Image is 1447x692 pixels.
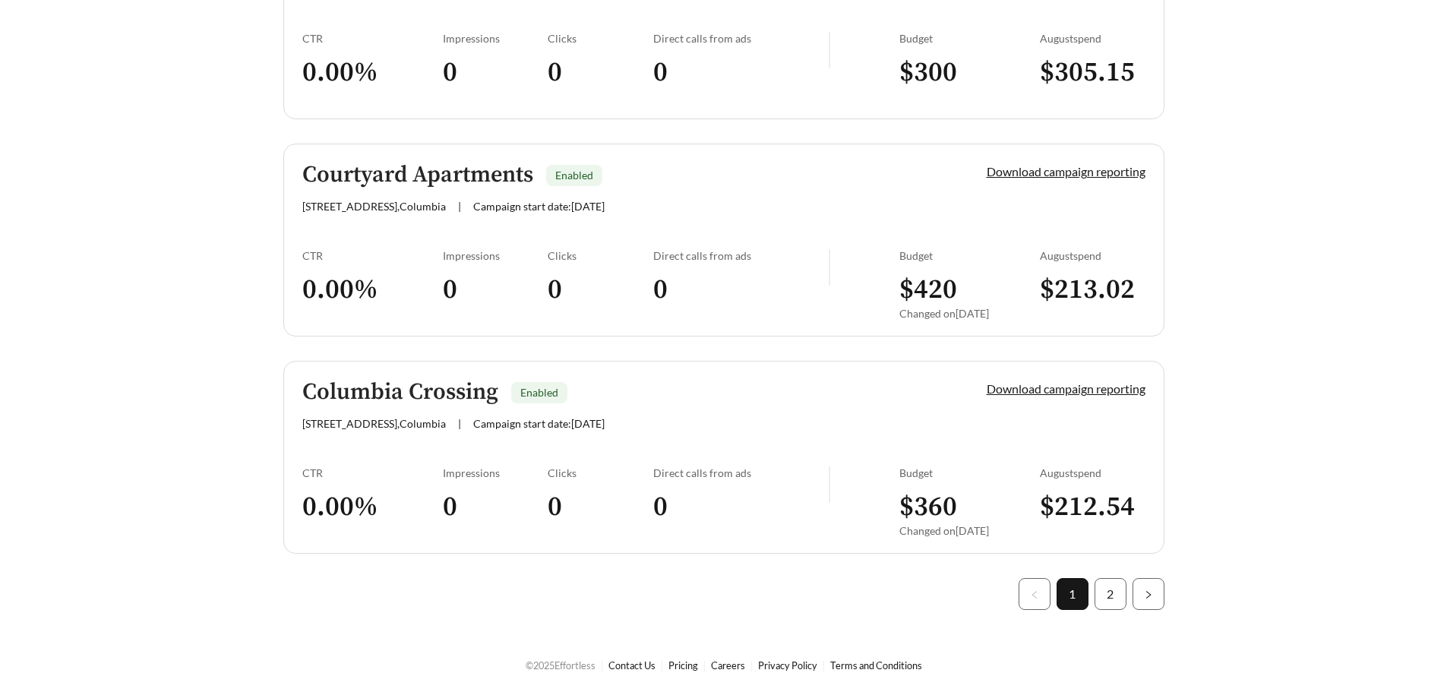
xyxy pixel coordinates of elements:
h3: 0 [653,490,829,524]
div: Impressions [443,249,548,262]
h3: 0.00 % [302,55,443,90]
a: Columbia CrossingEnabled[STREET_ADDRESS],Columbia|Campaign start date:[DATE]Download campaign rep... [283,361,1164,554]
div: August spend [1040,249,1145,262]
div: CTR [302,32,443,45]
a: Courtyard ApartmentsEnabled[STREET_ADDRESS],Columbia|Campaign start date:[DATE]Download campaign ... [283,144,1164,337]
h3: $ 300 [899,55,1040,90]
div: Clicks [548,249,653,262]
li: 1 [1057,578,1088,610]
span: [STREET_ADDRESS] , Columbia [302,200,446,213]
a: Terms and Conditions [830,659,922,671]
a: Download campaign reporting [987,164,1145,179]
div: CTR [302,249,443,262]
span: Campaign start date: [DATE] [473,417,605,430]
div: Clicks [548,466,653,479]
div: Changed on [DATE] [899,307,1040,320]
li: Next Page [1133,578,1164,610]
a: Careers [711,659,745,671]
span: Campaign start date: [DATE] [473,200,605,213]
div: Clicks [548,32,653,45]
h3: $ 420 [899,273,1040,307]
h3: 0 [653,273,829,307]
h3: $ 305.15 [1040,55,1145,90]
div: CTR [302,466,443,479]
span: | [458,417,461,430]
button: right [1133,578,1164,610]
div: Budget [899,249,1040,262]
h3: 0 [548,55,653,90]
span: Enabled [555,169,593,182]
span: right [1144,590,1153,599]
span: Enabled [520,386,558,399]
div: Direct calls from ads [653,249,829,262]
h3: $ 213.02 [1040,273,1145,307]
h5: Courtyard Apartments [302,163,533,188]
div: Impressions [443,32,548,45]
div: Impressions [443,466,548,479]
div: Budget [899,32,1040,45]
a: Download campaign reporting [987,381,1145,396]
div: Direct calls from ads [653,466,829,479]
h3: 0 [443,490,548,524]
h3: 0.00 % [302,273,443,307]
li: Previous Page [1019,578,1050,610]
span: left [1030,590,1039,599]
div: August spend [1040,466,1145,479]
div: Changed on [DATE] [899,524,1040,537]
h3: $ 212.54 [1040,490,1145,524]
a: 2 [1095,579,1126,609]
div: August spend [1040,32,1145,45]
h3: 0 [653,55,829,90]
h3: 0 [548,273,653,307]
img: line [829,249,830,286]
img: line [829,32,830,68]
li: 2 [1095,578,1126,610]
span: © 2025 Effortless [526,659,596,671]
img: line [829,466,830,503]
h3: 0.00 % [302,490,443,524]
h3: 0 [443,273,548,307]
a: Privacy Policy [758,659,817,671]
span: [STREET_ADDRESS] , Columbia [302,417,446,430]
a: 1 [1057,579,1088,609]
h3: 0 [548,490,653,524]
span: | [458,200,461,213]
a: Pricing [668,659,698,671]
h3: $ 360 [899,490,1040,524]
div: Budget [899,466,1040,479]
a: Contact Us [608,659,656,671]
div: Direct calls from ads [653,32,829,45]
button: left [1019,578,1050,610]
h3: 0 [443,55,548,90]
h5: Columbia Crossing [302,380,498,405]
